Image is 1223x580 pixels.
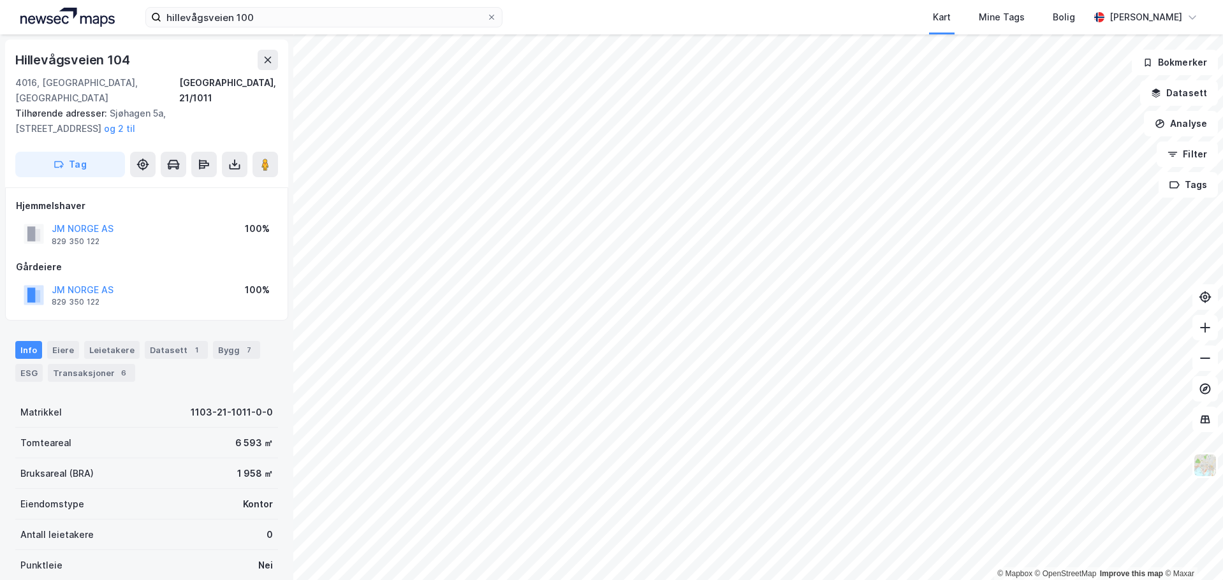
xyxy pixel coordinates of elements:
[267,527,273,542] div: 0
[20,497,84,512] div: Eiendomstype
[1053,10,1075,25] div: Bolig
[191,405,273,420] div: 1103-21-1011-0-0
[20,8,115,27] img: logo.a4113a55bc3d86da70a041830d287a7e.svg
[52,236,99,247] div: 829 350 122
[145,341,208,359] div: Datasett
[16,198,277,214] div: Hjemmelshaver
[84,341,140,359] div: Leietakere
[1159,172,1218,198] button: Tags
[48,364,135,382] div: Transaksjoner
[1159,519,1223,580] div: Kontrollprogram for chat
[15,341,42,359] div: Info
[237,466,273,481] div: 1 958 ㎡
[235,435,273,451] div: 6 593 ㎡
[245,221,270,236] div: 100%
[1144,111,1218,136] button: Analyse
[20,466,94,481] div: Bruksareal (BRA)
[1159,519,1223,580] iframe: Chat Widget
[1193,453,1217,477] img: Z
[258,558,273,573] div: Nei
[933,10,951,25] div: Kart
[1035,569,1097,578] a: OpenStreetMap
[20,405,62,420] div: Matrikkel
[15,106,268,136] div: Sjøhagen 5a, [STREET_ADDRESS]
[20,435,71,451] div: Tomteareal
[242,344,255,356] div: 7
[15,108,110,119] span: Tilhørende adresser:
[15,364,43,382] div: ESG
[52,297,99,307] div: 829 350 122
[979,10,1025,25] div: Mine Tags
[1132,50,1218,75] button: Bokmerker
[1140,80,1218,106] button: Datasett
[15,50,132,70] div: Hillevågsveien 104
[245,282,270,298] div: 100%
[20,527,94,542] div: Antall leietakere
[15,152,125,177] button: Tag
[1109,10,1182,25] div: [PERSON_NAME]
[161,8,487,27] input: Søk på adresse, matrikkel, gårdeiere, leietakere eller personer
[243,497,273,512] div: Kontor
[190,344,203,356] div: 1
[213,341,260,359] div: Bygg
[179,75,278,106] div: [GEOGRAPHIC_DATA], 21/1011
[1157,141,1218,167] button: Filter
[20,558,62,573] div: Punktleie
[15,75,179,106] div: 4016, [GEOGRAPHIC_DATA], [GEOGRAPHIC_DATA]
[997,569,1032,578] a: Mapbox
[117,366,130,379] div: 6
[16,259,277,275] div: Gårdeiere
[1100,569,1163,578] a: Improve this map
[47,341,79,359] div: Eiere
